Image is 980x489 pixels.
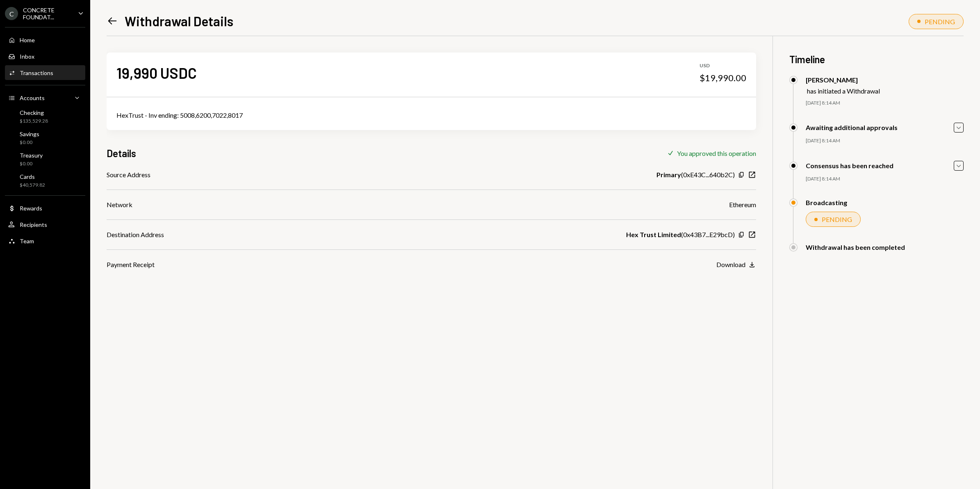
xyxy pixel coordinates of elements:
[626,230,735,240] div: ( 0x43B7...E29bcD )
[5,217,85,232] a: Recipients
[116,64,197,82] div: 19,990 USDC
[700,72,746,84] div: $19,990.00
[20,205,42,212] div: Rewards
[716,260,745,268] div: Download
[5,32,85,47] a: Home
[5,107,85,126] a: Checking$135,529.28
[5,233,85,248] a: Team
[20,182,45,189] div: $40,579.82
[656,170,735,180] div: ( 0xE43C...640b2C )
[20,118,48,125] div: $135,529.28
[20,109,48,116] div: Checking
[806,137,964,144] div: [DATE] 8:14 AM
[807,87,880,95] div: has initiated a Withdrawal
[789,53,964,66] h3: Timeline
[23,7,71,21] div: CONCRETE FOUNDAT...
[125,13,233,29] h1: Withdrawal Details
[700,62,746,69] div: USD
[5,128,85,148] a: Savings$0.00
[806,176,964,183] div: [DATE] 8:14 AM
[5,65,85,80] a: Transactions
[20,238,34,244] div: Team
[107,260,155,270] div: Payment Receipt
[5,49,85,64] a: Inbox
[20,173,45,180] div: Cards
[626,230,681,240] b: Hex Trust Limited
[677,149,756,157] div: You approved this operation
[20,69,53,76] div: Transactions
[20,53,34,60] div: Inbox
[20,152,43,159] div: Treasury
[107,146,136,160] h3: Details
[20,94,45,101] div: Accounts
[5,149,85,169] a: Treasury$0.00
[806,162,893,169] div: Consensus has been reached
[806,243,905,251] div: Withdrawal has been completed
[716,260,756,270] button: Download
[5,90,85,105] a: Accounts
[20,130,39,137] div: Savings
[806,199,847,206] div: Broadcasting
[20,160,43,167] div: $0.00
[20,221,47,228] div: Recipients
[729,200,756,210] div: Ethereum
[925,18,955,25] div: PENDING
[5,201,85,215] a: Rewards
[107,170,150,180] div: Source Address
[656,170,681,180] b: Primary
[5,171,85,190] a: Cards$40,579.82
[806,123,898,131] div: Awaiting additional approvals
[20,139,39,146] div: $0.00
[116,110,746,120] div: HexTrust - Inv ending: 5008,6200,7022,8017
[107,230,164,240] div: Destination Address
[822,215,852,223] div: PENDING
[20,37,35,43] div: Home
[806,76,880,84] div: [PERSON_NAME]
[806,100,964,107] div: [DATE] 8:14 AM
[5,7,18,20] div: C
[107,200,132,210] div: Network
